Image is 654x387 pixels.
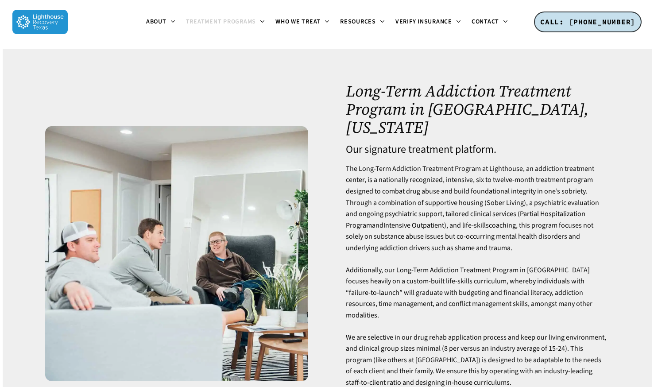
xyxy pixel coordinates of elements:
[346,82,609,136] h1: Long-Term Addiction Treatment Program in [GEOGRAPHIC_DATA], [US_STATE]
[346,163,609,265] p: The Long-Term Addiction Treatment Program at Lighthouse, an addiction treatment center, is a nati...
[270,19,335,26] a: Who We Treat
[186,17,256,26] span: Treatment Programs
[383,221,444,230] a: Intensive Outpatient
[346,144,609,155] h4: Our signature treatment platform.
[346,209,585,230] a: Partial Hospitalization Program
[141,19,181,26] a: About
[275,17,321,26] span: Who We Treat
[12,10,68,34] img: Lighthouse Recovery Texas
[472,17,499,26] span: Contact
[340,17,376,26] span: Resources
[346,265,609,332] p: Additionally, our Long-Term Addiction Treatment Program in [GEOGRAPHIC_DATA] focuses heavily on a...
[146,17,166,26] span: About
[534,12,642,33] a: CALL: [PHONE_NUMBER]
[466,19,513,26] a: Contact
[335,19,390,26] a: Resources
[395,17,452,26] span: Verify Insurance
[349,288,399,298] a: failure-to-launch
[181,19,271,26] a: Treatment Programs
[390,19,466,26] a: Verify Insurance
[540,17,635,26] span: CALL: [PHONE_NUMBER]
[489,221,516,230] a: coaching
